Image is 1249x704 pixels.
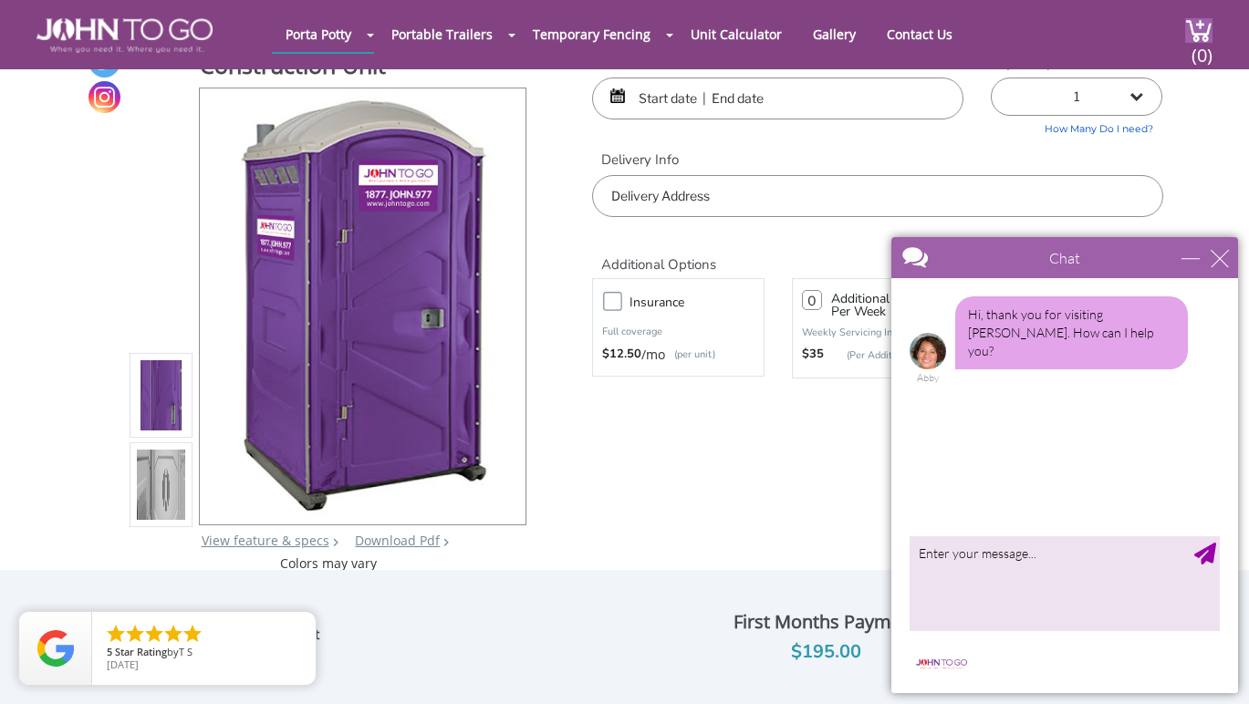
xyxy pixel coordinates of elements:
[802,346,824,364] strong: $35
[799,16,869,52] a: Gallery
[137,274,186,703] img: Product
[115,645,167,658] span: Star Rating
[519,16,664,52] a: Temporary Fencing
[162,623,184,645] li: 
[37,630,74,667] img: Review Rating
[880,226,1249,704] iframe: Live Chat Box
[36,18,213,53] img: JOHN to go
[378,16,506,52] a: Portable Trailers
[107,645,112,658] span: 5
[873,16,966,52] a: Contact Us
[592,235,1162,274] h2: Additional Options
[143,623,165,645] li: 
[272,16,365,52] a: Porta Potty
[665,346,715,364] p: (per unit)
[592,175,1162,217] input: Delivery Address
[179,645,193,658] span: T S
[182,623,203,645] li: 
[602,323,754,341] p: Full coverage
[202,532,329,549] a: View feature & specs
[802,326,953,339] p: Weekly Servicing Included
[124,623,146,645] li: 
[355,532,440,549] a: Download Pdf
[137,185,186,615] img: Product
[224,88,502,518] img: Product
[677,16,796,52] a: Unit Calculator
[592,150,1162,170] label: Delivery Info
[1185,18,1213,43] img: cart a
[991,116,1162,137] a: How Many Do I need?
[602,346,754,364] div: /mo
[333,538,338,546] img: right arrow icon
[107,657,139,671] span: [DATE]
[107,647,301,659] span: by
[630,291,772,314] h3: Insurance
[671,637,982,667] div: $195.00
[443,538,449,546] img: chevron.png
[831,293,953,318] h3: Additional Servicing Per Week
[592,78,963,119] input: Start date | End date
[130,554,528,573] div: Colors may vary
[105,623,127,645] li: 
[671,606,982,637] div: First Months Payment
[88,81,120,113] a: Instagram
[802,290,822,310] input: 0
[1191,28,1213,67] span: (0)
[602,346,641,364] strong: $12.50
[824,348,953,362] p: (Per Additional Service)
